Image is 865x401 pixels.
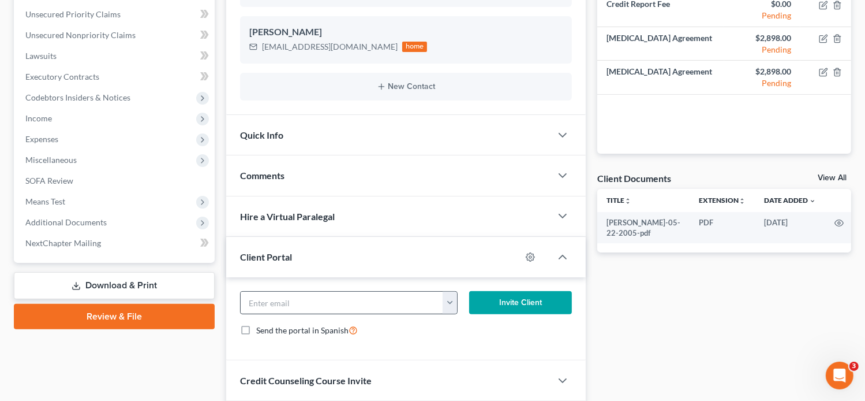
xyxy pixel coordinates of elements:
i: expand_more [809,198,816,205]
input: Enter email [241,292,444,314]
span: Codebtors Insiders & Notices [25,92,130,102]
span: Unsecured Nonpriority Claims [25,30,136,40]
div: Pending [733,77,791,89]
a: SOFA Review [16,170,215,191]
div: $2,898.00 [733,66,791,77]
button: New Contact [249,82,563,91]
span: Miscellaneous [25,155,77,165]
span: Send the portal in Spanish [256,325,349,335]
td: PDF [690,212,755,244]
i: unfold_more [624,198,631,205]
a: Unsecured Nonpriority Claims [16,25,215,46]
a: Executory Contracts [16,66,215,87]
a: Titleunfold_more [606,196,631,205]
span: Additional Documents [25,217,107,227]
span: Executory Contracts [25,72,99,81]
div: Pending [733,10,791,21]
a: Unsecured Priority Claims [16,4,215,25]
span: Income [25,113,52,123]
span: Hire a Virtual Paralegal [240,211,335,222]
span: Unsecured Priority Claims [25,9,121,19]
span: Expenses [25,134,58,144]
td: [DATE] [755,212,825,244]
div: Client Documents [597,172,671,184]
div: $2,898.00 [733,32,791,44]
button: Invite Client [469,291,572,314]
a: Lawsuits [16,46,215,66]
div: Pending [733,44,791,55]
td: [MEDICAL_DATA] Agreement [597,61,724,94]
a: Download & Print [14,272,215,299]
span: Comments [240,170,284,181]
span: Credit Counseling Course Invite [240,375,372,386]
span: SOFA Review [25,176,73,185]
span: Means Test [25,196,65,206]
div: [PERSON_NAME] [249,25,563,39]
a: NextChapter Mailing [16,233,215,254]
a: Extensionunfold_more [699,196,746,205]
td: [MEDICAL_DATA] Agreement [597,27,724,60]
span: 3 [849,362,859,371]
span: NextChapter Mailing [25,238,101,248]
td: [PERSON_NAME]-05-22-2005-pdf [597,212,690,244]
a: Review & File [14,304,215,329]
span: Client Portal [240,251,292,262]
i: unfold_more [739,198,746,205]
a: View All [818,174,847,182]
span: Lawsuits [25,51,57,61]
div: home [402,42,428,52]
iframe: Intercom live chat [826,362,853,389]
div: [EMAIL_ADDRESS][DOMAIN_NAME] [262,41,398,53]
a: Date Added expand_more [764,196,816,205]
span: Quick Info [240,129,283,140]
